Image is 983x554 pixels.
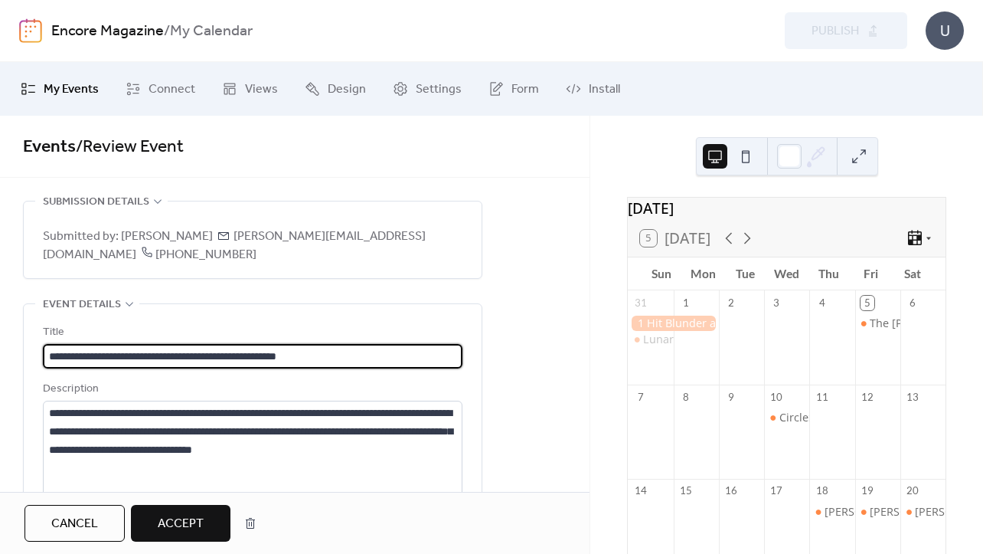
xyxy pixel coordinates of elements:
[76,130,184,164] span: / Review Event
[634,296,648,310] div: 31
[149,80,195,99] span: Connect
[900,504,945,520] div: William and Judith – a play by Cody Daigle-Orians
[891,257,933,290] div: Sat
[643,332,881,347] div: Lunar Tide @ Shuckin’ Shack [PERSON_NAME]
[554,68,632,110] a: Install
[19,18,42,43] img: logo
[779,410,869,425] div: CircleSinging ILM
[682,257,724,290] div: Mon
[861,390,874,404] div: 12
[679,484,693,498] div: 15
[43,380,459,398] div: Description
[724,257,766,290] div: Tue
[211,68,289,110] a: Views
[328,80,366,99] span: Design
[628,316,718,331] div: 1 Hit Blunder at Cloud 9
[926,11,964,50] div: U
[43,228,462,264] span: Submitted by: [PERSON_NAME] [PERSON_NAME][EMAIL_ADDRESS][DOMAIN_NAME]
[634,390,648,404] div: 7
[640,257,682,290] div: Sun
[809,504,854,520] div: William and Judith – a play by Cody Daigle-Orians
[724,296,738,310] div: 2
[808,257,850,290] div: Thu
[628,198,945,220] div: [DATE]
[114,68,207,110] a: Connect
[43,296,121,314] span: Event details
[861,296,874,310] div: 5
[136,243,256,267] span: [PHONE_NUMBER]
[170,17,253,46] b: My Calendar
[906,484,919,498] div: 20
[23,130,76,164] a: Events
[815,484,828,498] div: 18
[51,515,98,533] span: Cancel
[815,296,828,310] div: 4
[769,390,783,404] div: 10
[416,80,462,99] span: Settings
[764,410,809,425] div: CircleSinging ILM
[861,484,874,498] div: 19
[164,17,170,46] b: /
[855,316,900,331] div: The Petty Mac Revue @ Waterline Brewing Co.
[724,390,738,404] div: 9
[158,515,204,533] span: Accept
[724,484,738,498] div: 16
[589,80,620,99] span: Install
[293,68,377,110] a: Design
[477,68,550,110] a: Form
[24,505,125,542] button: Cancel
[679,390,693,404] div: 8
[766,257,808,290] div: Wed
[43,323,459,342] div: Title
[628,332,673,347] div: Lunar Tide @ Shuckin’ Shack Leland
[769,484,783,498] div: 17
[634,484,648,498] div: 14
[131,505,230,542] button: Accept
[815,390,828,404] div: 11
[850,257,892,290] div: Fri
[906,390,919,404] div: 13
[51,17,164,46] a: Encore Magazine
[679,296,693,310] div: 1
[855,504,900,520] div: William and Judith – a play by Cody Daigle-Orians
[245,80,278,99] span: Views
[43,193,149,211] span: Submission details
[511,80,539,99] span: Form
[906,296,919,310] div: 6
[9,68,110,110] a: My Events
[44,80,99,99] span: My Events
[381,68,473,110] a: Settings
[769,296,783,310] div: 3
